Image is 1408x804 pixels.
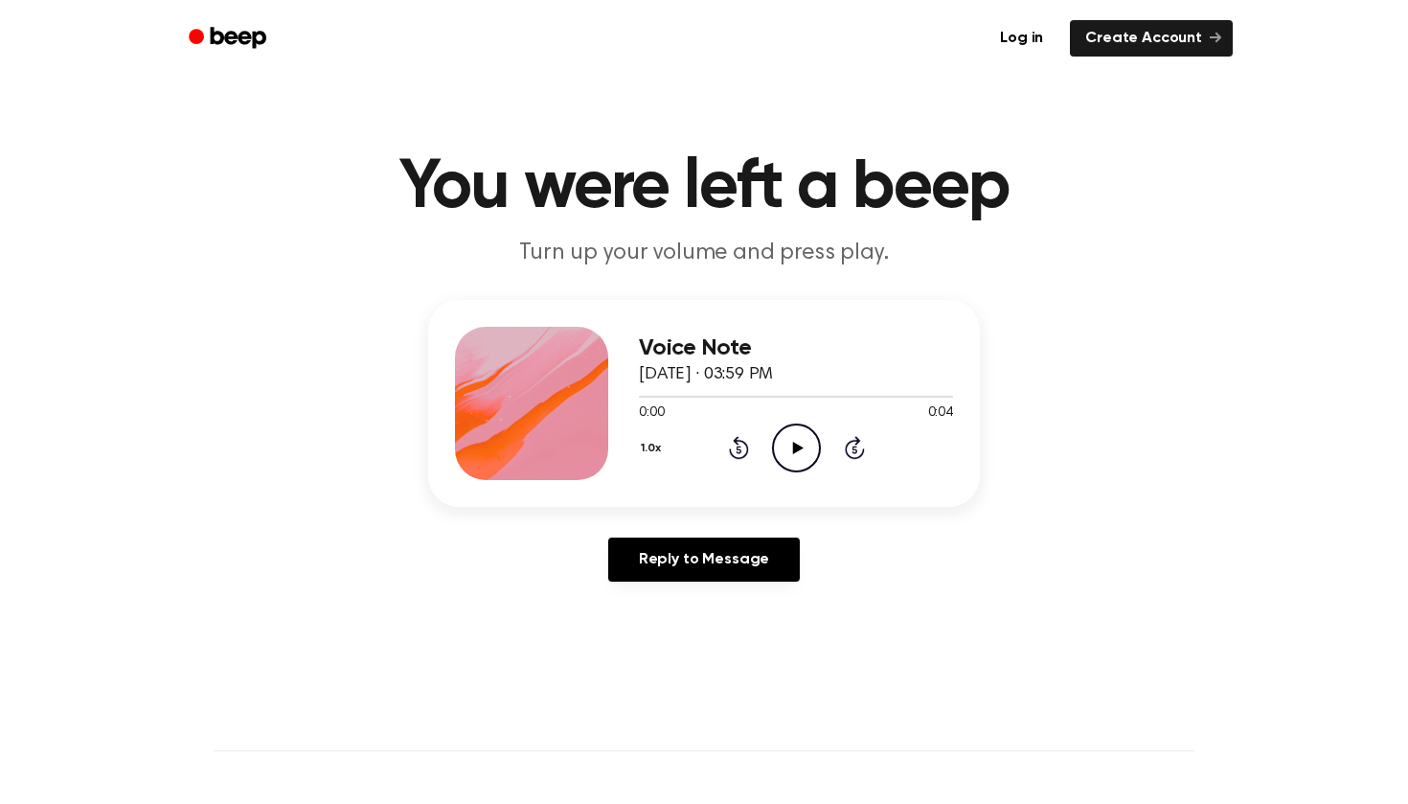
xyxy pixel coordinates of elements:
a: Create Account [1070,20,1233,57]
a: Beep [175,20,284,57]
span: [DATE] · 03:59 PM [639,366,773,383]
p: Turn up your volume and press play. [336,238,1072,269]
h3: Voice Note [639,335,953,361]
button: 1.0x [639,432,669,465]
span: 0:00 [639,403,664,424]
a: Reply to Message [608,538,800,582]
span: 0:04 [928,403,953,424]
h1: You were left a beep [214,153,1194,222]
a: Log in [985,20,1058,57]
